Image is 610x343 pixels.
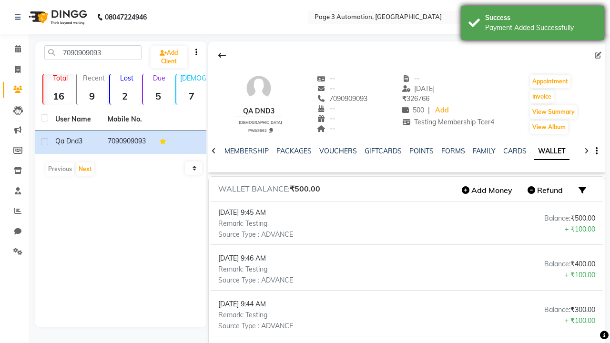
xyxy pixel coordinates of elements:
[319,147,357,155] a: VOUCHERS
[218,182,320,193] h5: WALLET BALANCE:
[402,94,407,103] span: ₹
[544,316,603,327] p: + ₹100.00
[239,127,282,133] div: PWA5662
[402,118,495,126] span: Testing Membership Tcer4
[176,90,207,102] strong: 7
[317,74,335,83] span: --
[317,84,335,93] span: --
[77,90,107,102] strong: 9
[211,253,293,264] p: [DATE] 9:46 AM
[143,90,173,102] strong: 5
[235,106,282,116] div: Qa Dnd3
[441,147,465,155] a: FORMS
[276,147,312,155] a: PACKAGES
[224,147,269,155] a: MEMBERSHIP
[544,305,603,316] p: :
[44,45,142,60] input: Search by Name/Mobile/Email/Code
[180,74,207,82] p: [DEMOGRAPHIC_DATA]
[114,74,141,82] p: Lost
[76,162,94,176] button: Next
[485,23,597,33] div: Payment Added Successfully
[523,182,568,198] button: Refund
[211,264,293,275] p: Remark: Testing
[211,310,293,321] p: Remark: Testing
[402,106,424,114] span: 500
[402,84,435,93] span: [DATE]
[544,224,603,235] p: + ₹100.00
[290,184,320,193] span: ₹500.00
[544,214,569,222] span: Balance
[239,120,282,125] span: [DEMOGRAPHIC_DATA]
[105,4,147,30] b: 08047224946
[43,90,74,102] strong: 16
[409,147,434,155] a: POINTS
[211,275,293,286] p: Source Type : ADVANCE
[212,46,232,64] div: Back to Client
[151,46,187,68] a: Add Client
[534,143,569,160] a: WALLET
[544,260,569,268] span: Balance
[428,105,430,115] span: |
[402,74,420,83] span: --
[317,114,335,123] span: --
[402,94,429,103] span: 326766
[530,121,568,134] button: View Album
[102,131,154,154] td: 7090909093
[530,90,554,103] button: Invoice
[485,13,597,23] div: Success
[544,305,569,314] span: Balance
[570,214,595,222] span: ₹500.00
[81,74,107,82] p: Recent
[544,259,603,270] p: :
[570,260,595,268] span: ₹400.00
[530,105,577,119] button: View Summary
[47,74,74,82] p: Total
[570,305,595,314] span: ₹300.00
[24,4,90,30] img: logo
[55,137,82,145] span: Qa Dnd3
[530,75,570,88] button: Appointment
[457,182,517,198] button: Add Money
[244,74,273,102] img: avatar
[211,230,293,241] p: Source Type : ADVANCE
[544,213,603,224] p: :
[544,270,603,281] p: + ₹100.00
[211,321,293,332] p: Source Type : ADVANCE
[110,90,141,102] strong: 2
[211,219,293,230] p: Remark: Testing
[317,94,367,103] span: 7090909093
[102,109,154,131] th: Mobile No.
[50,109,102,131] th: User Name
[211,299,293,310] p: [DATE] 9:44 AM
[145,74,173,82] p: Due
[317,124,335,133] span: --
[503,147,527,155] a: CARDS
[473,147,496,155] a: FAMILY
[211,208,293,219] p: [DATE] 9:45 AM
[365,147,402,155] a: GIFTCARDS
[317,104,335,113] span: --
[434,104,450,117] a: Add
